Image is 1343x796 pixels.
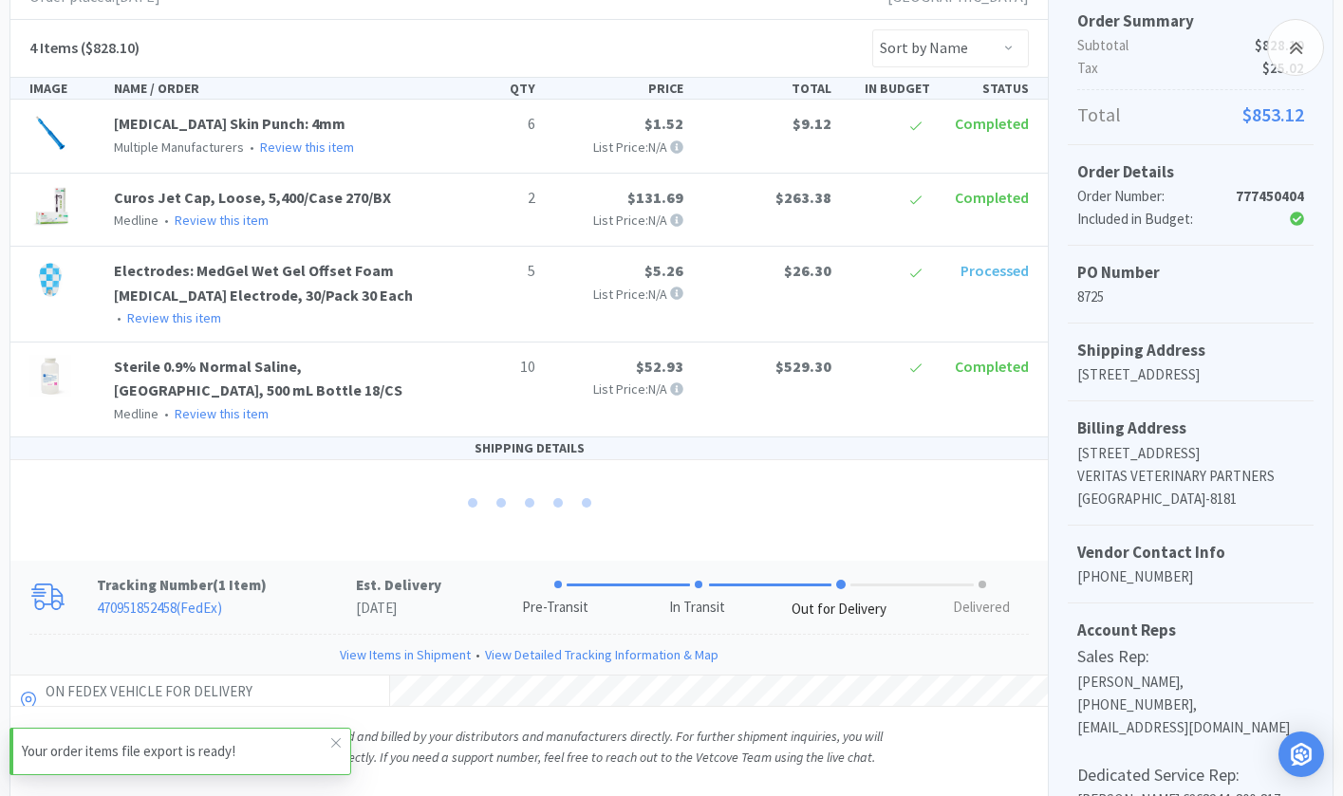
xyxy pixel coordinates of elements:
[550,284,683,305] p: List Price: N/A
[955,357,1029,376] span: Completed
[1077,488,1304,510] p: [GEOGRAPHIC_DATA]-8181
[1077,9,1304,34] h5: Order Summary
[1262,57,1304,80] span: $25.02
[452,259,535,284] p: 5
[114,309,124,326] span: •
[1077,565,1304,588] p: [PHONE_NUMBER]
[452,112,535,137] p: 6
[29,36,140,61] h5: ($828.10)
[522,597,588,619] div: Pre-Transit
[452,355,535,379] p: 10
[550,137,683,157] p: List Price: N/A
[106,78,444,99] div: NAME / ORDER
[1077,100,1304,130] p: Total
[775,188,831,207] span: $263.38
[452,186,535,211] p: 2
[550,210,683,231] p: List Price: N/A
[114,212,159,229] span: Medline
[669,597,725,619] div: In Transit
[161,212,172,229] span: •
[177,728,883,766] i: All orders are processed, shipped and billed by your distributors and manufacturers directly. For...
[218,576,261,594] span: 1 Item
[636,357,683,376] span: $52.93
[247,139,257,156] span: •
[114,261,413,305] a: Electrodes: MedGel Wet Gel Offset Foam [MEDICAL_DATA] Electrode, 30/Pack 30 Each
[1077,208,1228,231] div: Included in Budget:
[127,309,221,326] a: Review this item
[955,188,1029,207] span: Completed
[97,599,222,617] a: 470951852458(FedEx)
[1236,187,1304,205] strong: 777450404
[114,114,345,133] a: [MEDICAL_DATA] Skin Punch: 4mm
[644,114,683,133] span: $1.52
[1077,442,1304,465] p: [STREET_ADDRESS]
[1242,100,1304,130] span: $853.12
[784,261,831,280] span: $26.30
[114,357,402,400] a: Sterile 0.9% Normal Saline, [GEOGRAPHIC_DATA], 500 mL Bottle 18/CS
[1077,416,1304,441] h5: Billing Address
[29,186,76,228] img: c3d22219130d41e396bb8bded0005711_702063.jpeg
[1077,57,1304,80] p: Tax
[1077,762,1304,789] h4: Dedicated Service Rep :
[114,139,244,156] span: Multiple Manufacturers
[46,680,384,703] p: ON FEDEX VEHICLE FOR DELIVERY
[471,644,485,665] span: •
[10,437,1048,459] div: SHIPPING DETAILS
[260,139,354,156] a: Review this item
[114,188,391,207] a: Curos Jet Cap, Loose, 5,400/Case 270/BX
[1255,34,1304,57] span: $828.10
[444,78,543,99] div: QTY
[1077,338,1304,363] h5: Shipping Address
[627,188,683,207] span: $131.69
[356,597,441,620] p: [DATE]
[1077,671,1304,739] p: [PERSON_NAME], [PHONE_NUMBER], [EMAIL_ADDRESS][DOMAIN_NAME]
[792,599,886,620] div: Out for Delivery
[29,112,71,154] img: 5b3f8cbd52fa4799bc6a2a2a10bca41a_679195.jpeg
[953,597,1010,619] div: Delivered
[1077,34,1304,57] p: Subtotal
[46,703,384,724] p: [GEOGRAPHIC_DATA], NV 89044 | 2 hours ago
[1077,540,1304,565] h5: Vendor Contact Info
[161,405,172,422] span: •
[1077,185,1228,208] div: Order Number:
[543,78,691,99] div: PRICE
[1077,260,1304,286] h5: PO Number
[1077,618,1304,643] h5: Account Reps
[691,78,839,99] div: TOTAL
[961,261,1029,280] span: Processed
[29,355,71,397] img: a29ee9f1db7d47d2845e07f4155e9626_713657.jpeg
[175,212,269,229] a: Review this item
[1077,465,1304,488] p: VERITAS VETERINARY PARTNERS
[97,574,356,597] p: Tracking Number ( )
[1077,159,1304,185] h5: Order Details
[1077,286,1304,308] p: 8725
[793,114,831,133] span: $9.12
[938,78,1036,99] div: STATUS
[1077,363,1304,386] p: [STREET_ADDRESS]
[1077,643,1304,671] h4: Sales Rep :
[775,357,831,376] span: $529.30
[29,38,78,57] span: 4 Items
[22,78,106,99] div: IMAGE
[22,740,331,763] p: Your order items file export is ready!
[839,78,938,99] div: IN BUDGET
[175,405,269,422] a: Review this item
[29,259,71,301] img: 674152c24b3c44f48ba68036a9a4aeee_813484.jpeg
[485,644,718,665] a: View Detailed Tracking Information & Map
[356,574,441,597] p: Est. Delivery
[1278,731,1324,777] div: Open Intercom Messenger
[644,261,683,280] span: $5.26
[550,379,683,399] p: List Price: N/A
[114,405,159,422] span: Medline
[955,114,1029,133] span: Completed
[340,644,471,665] a: View Items in Shipment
